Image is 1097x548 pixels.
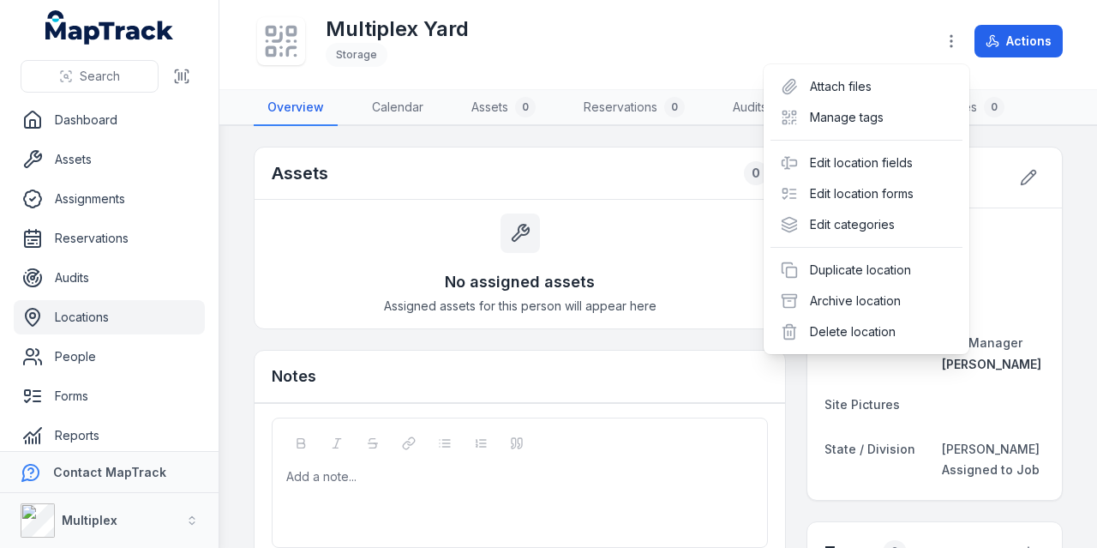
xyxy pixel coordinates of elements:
div: Edit location forms [770,178,962,209]
div: Attach files [770,71,962,102]
div: Manage tags [770,102,962,133]
div: Edit categories [770,209,962,240]
div: Delete location [770,316,962,347]
div: Edit location fields [770,148,962,178]
div: Duplicate location [770,255,962,286]
div: Archive location [770,286,962,316]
